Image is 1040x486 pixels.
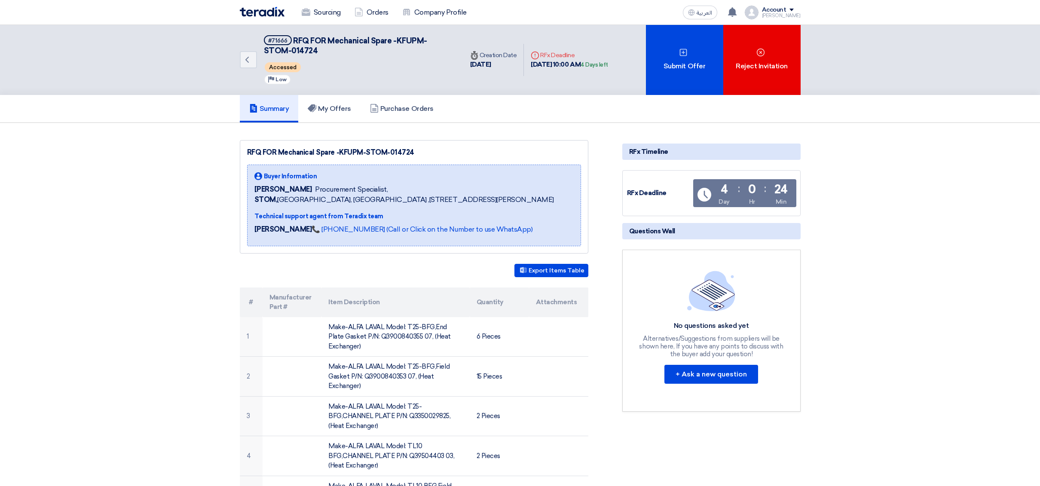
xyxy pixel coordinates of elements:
[254,196,278,204] b: STOM,
[268,38,288,43] div: #71666
[321,436,470,476] td: Make-ALFA LAVAL Model: TL10 BFG,CHANNEL PLATE P/N: Q39504403 03, (Heat Exchanger)
[776,197,787,206] div: Min
[721,183,728,196] div: 4
[240,317,263,357] td: 1
[264,35,453,56] h5: RFQ FOR Mechanical Spare -KFUPM-STOM-014724
[265,62,301,72] span: Accessed
[254,195,554,205] span: [GEOGRAPHIC_DATA], [GEOGRAPHIC_DATA] ,[STREET_ADDRESS][PERSON_NAME]
[240,7,284,17] img: Teradix logo
[275,76,287,83] span: Low
[240,396,263,436] td: 3
[664,365,758,384] button: + Ask a new question
[470,51,517,60] div: Creation Date
[264,36,427,55] span: RFQ FOR Mechanical Spare -KFUPM-STOM-014724
[361,95,443,122] a: Purchase Orders
[531,51,608,60] div: RFx Deadline
[581,61,608,69] div: 4 Days left
[240,95,299,122] a: Summary
[748,183,756,196] div: 0
[240,287,263,317] th: #
[249,104,289,113] h5: Summary
[321,317,470,357] td: Make-ALFA LAVAL Model: T25-BFG,End Plate Gasket P/N: Q3900840355 07, (Heat Exchanger)
[370,104,434,113] h5: Purchase Orders
[697,10,712,16] span: العربية
[254,225,312,233] strong: [PERSON_NAME]
[622,144,801,160] div: RFx Timeline
[254,212,554,221] div: Technical support agent from Teradix team
[264,172,317,181] span: Buyer Information
[683,6,717,19] button: العربية
[321,287,470,317] th: Item Description
[738,181,740,196] div: :
[308,104,351,113] h5: My Offers
[321,396,470,436] td: Make-ALFA LAVAL Model: T25-BFG,CHANNEL PLATE P/N: Q3350029825, (Heat Exchanger)
[470,317,529,357] td: 6 Pieces
[240,357,263,397] td: 2
[687,271,735,311] img: empty_state_list.svg
[312,225,532,233] a: 📞 [PHONE_NUMBER] (Call or Click on the Number to use WhatsApp)
[348,3,395,22] a: Orders
[470,287,529,317] th: Quantity
[263,287,322,317] th: Manufacturer Part #
[723,25,801,95] div: Reject Invitation
[762,13,801,18] div: [PERSON_NAME]
[719,197,730,206] div: Day
[762,6,786,14] div: Account
[638,321,784,330] div: No questions asked yet
[298,95,361,122] a: My Offers
[321,357,470,397] td: Make-ALFA LAVAL Model: T25-BFG,Field Gasket P/N: Q3900840353 07, (Heat Exchanger)
[254,184,312,195] span: [PERSON_NAME]
[629,226,675,236] span: Questions Wall
[295,3,348,22] a: Sourcing
[774,183,788,196] div: 24
[514,264,588,277] button: Export Items Table
[764,181,766,196] div: :
[470,60,517,70] div: [DATE]
[240,436,263,476] td: 4
[529,287,588,317] th: Attachments
[470,396,529,436] td: 2 Pieces
[646,25,723,95] div: Submit Offer
[745,6,759,19] img: profile_test.png
[470,436,529,476] td: 2 Pieces
[531,60,608,70] div: [DATE] 10:00 AM
[638,335,784,358] div: Alternatives/Suggestions from suppliers will be shown here, If you have any points to discuss wit...
[315,184,388,195] span: Procurement Specialist,
[470,357,529,397] td: 15 Pieces
[247,147,581,158] div: RFQ FOR Mechanical Spare -KFUPM-STOM-014724
[749,197,755,206] div: Hr
[395,3,474,22] a: Company Profile
[627,188,691,198] div: RFx Deadline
